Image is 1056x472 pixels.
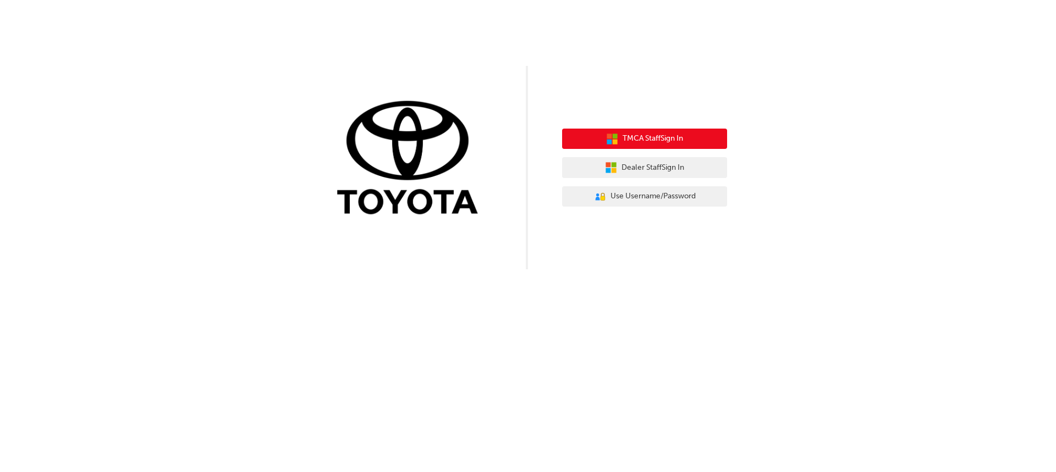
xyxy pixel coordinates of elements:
span: TMCA Staff Sign In [623,132,683,145]
button: Dealer StaffSign In [562,157,727,178]
img: Trak [329,98,494,220]
span: Dealer Staff Sign In [621,162,684,174]
button: TMCA StaffSign In [562,129,727,149]
span: Use Username/Password [610,190,696,203]
button: Use Username/Password [562,186,727,207]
